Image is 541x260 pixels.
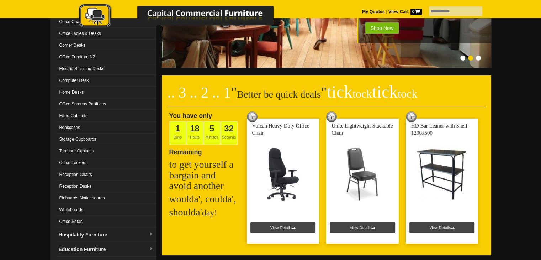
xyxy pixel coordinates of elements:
[56,204,156,216] a: Whiteboards
[327,82,417,101] span: tick tick
[56,63,156,75] a: Electric Standing Desks
[168,87,486,108] h2: Better be quick deals
[59,4,308,30] img: Capital Commercial Furniture Logo
[56,228,156,242] a: Hospitality Furnituredropdown
[56,242,156,257] a: Education Furnituredropdown
[221,121,238,145] span: Seconds
[56,169,156,181] a: Reception Chairs
[149,232,153,236] img: dropdown
[56,51,156,63] a: Office Furniture NZ
[56,75,156,87] a: Computer Desk
[410,9,422,15] span: 0
[460,56,465,61] li: Page dot 1
[203,121,221,145] span: Minutes
[169,146,202,156] span: Remaining
[169,207,240,218] h2: shoulda'
[476,56,481,61] li: Page dot 3
[186,121,203,145] span: Hours
[190,124,200,133] span: 18
[202,208,217,217] span: day!
[56,216,156,228] a: Office Sofas
[209,124,214,133] span: 5
[56,16,156,28] a: Office Chairs
[56,122,156,134] a: Bookcases
[231,84,237,101] span: "
[56,134,156,145] a: Storage Cupboards
[169,159,240,191] h2: to get yourself a bargain and avoid another
[168,84,231,101] span: .. 3 .. 2 .. 1
[56,28,156,40] a: Office Tables & Desks
[56,145,156,157] a: Tambour Cabinets
[59,4,308,32] a: Capital Commercial Furniture Logo
[56,192,156,204] a: Pinboards Noticeboards
[247,111,258,122] img: tick tock deal clock
[169,194,240,204] h2: woulda', coulda',
[56,157,156,169] a: Office Lockers
[56,181,156,192] a: Reception Desks
[56,110,156,122] a: Filing Cabinets
[56,98,156,110] a: Office Screens Partitions
[352,87,372,100] span: tock
[398,87,417,100] span: tock
[149,247,153,251] img: dropdown
[169,112,212,119] span: You have only
[468,56,473,61] li: Page dot 2
[387,9,421,14] a: View Cart0
[56,40,156,51] a: Corner Desks
[326,111,337,122] img: tick tock deal clock
[162,64,493,69] a: Hospitality Cafe furniture. Restaurant furniture. Bar furniture. Conference & Event Furniture. Sh...
[224,124,234,133] span: 32
[321,84,417,101] span: "
[169,121,186,145] span: Days
[365,22,399,34] span: Shop Now
[406,111,417,122] img: tick tock deal clock
[175,124,180,133] span: 1
[362,9,385,14] a: My Quotes
[388,9,422,14] strong: View Cart
[56,87,156,98] a: Home Desks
